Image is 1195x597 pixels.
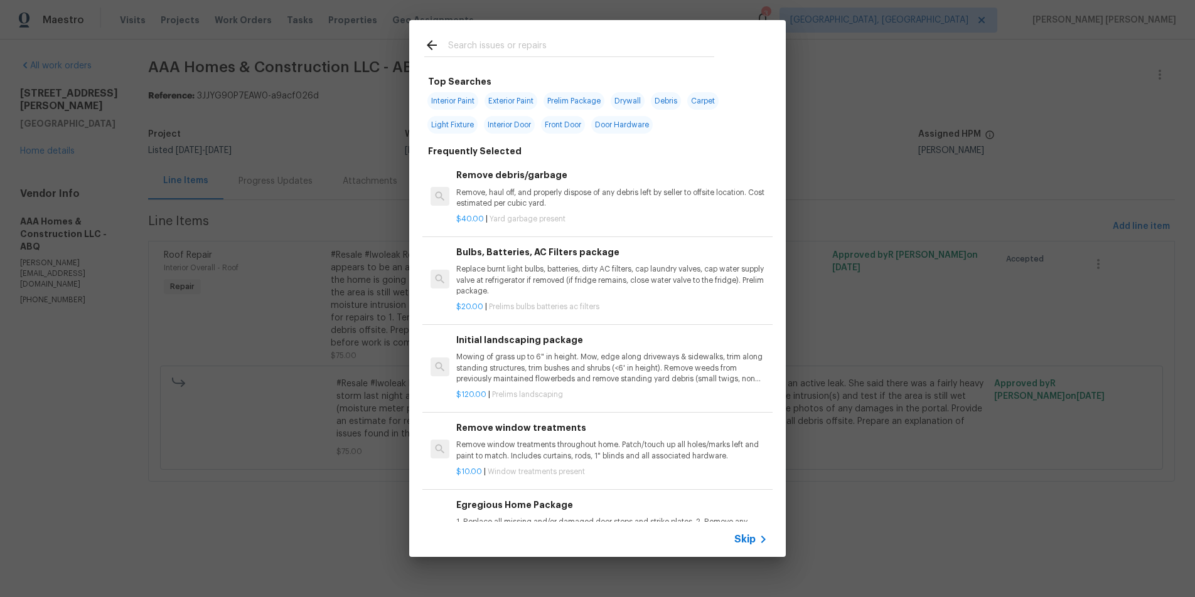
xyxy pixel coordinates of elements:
[490,215,565,223] span: Yard garbage present
[456,389,768,400] p: |
[456,264,768,296] p: Replace burnt light bulbs, batteries, dirty AC filters, cap laundry valves, cap water supply valv...
[456,440,768,461] p: Remove window treatments throughout home. Patch/touch up all holes/marks left and paint to match....
[428,144,522,158] h6: Frequently Selected
[456,303,483,310] span: $20.00
[456,352,768,384] p: Mowing of grass up to 6" in height. Mow, edge along driveways & sidewalks, trim along standing st...
[544,92,604,110] span: Prelim Package
[448,38,714,56] input: Search issues or repairs
[611,92,645,110] span: Drywall
[456,302,768,312] p: |
[456,245,768,259] h6: Bulbs, Batteries, AC Filters package
[484,116,535,134] span: Interior Door
[651,92,681,110] span: Debris
[427,116,478,134] span: Light Fixture
[456,215,484,223] span: $40.00
[456,468,482,475] span: $10.00
[456,498,768,512] h6: Egregious Home Package
[427,92,478,110] span: Interior Paint
[541,116,585,134] span: Front Door
[456,517,768,549] p: 1. Replace all missing and/or damaged door stops and strike plates. 2. Remove any broken or damag...
[488,468,585,475] span: Window treatments present
[456,391,486,398] span: $120.00
[489,303,599,310] span: Prelims bulbs batteries ac filters
[428,75,491,88] h6: Top Searches
[591,116,653,134] span: Door Hardware
[456,214,768,225] p: |
[485,92,537,110] span: Exterior Paint
[456,168,768,182] h6: Remove debris/garbage
[456,188,768,209] p: Remove, haul off, and properly dispose of any debris left by seller to offsite location. Cost est...
[456,333,768,347] h6: Initial landscaping package
[734,533,756,546] span: Skip
[456,421,768,435] h6: Remove window treatments
[492,391,563,398] span: Prelims landscaping
[456,467,768,477] p: |
[687,92,719,110] span: Carpet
